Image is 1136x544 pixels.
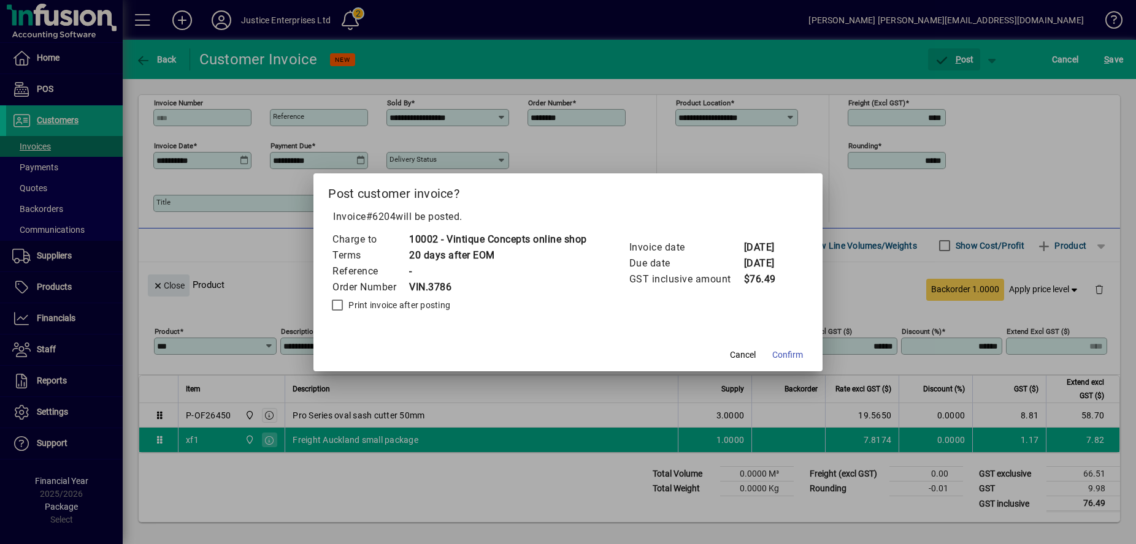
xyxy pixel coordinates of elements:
label: Print invoice after posting [346,299,450,311]
td: Terms [332,247,409,263]
p: Invoice will be posted . [328,210,808,224]
td: GST inclusive amount [629,271,743,287]
td: Due date [629,255,743,271]
td: $76.49 [743,271,793,287]
td: 20 days after EOM [409,247,587,263]
td: - [409,263,587,279]
td: Invoice date [629,240,743,255]
td: 10002 - Vintique Concepts online shop [409,232,587,247]
span: #6204 [366,211,396,222]
td: VIN.3786 [409,279,587,295]
td: Charge to [332,232,409,247]
td: Order Number [332,279,409,295]
button: Confirm [767,344,808,366]
td: Reference [332,263,409,279]
td: [DATE] [743,240,793,255]
span: Confirm [772,349,803,361]
td: [DATE] [743,255,793,271]
span: Cancel [730,349,756,361]
h2: Post customer invoice? [313,173,823,209]
button: Cancel [723,344,762,366]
